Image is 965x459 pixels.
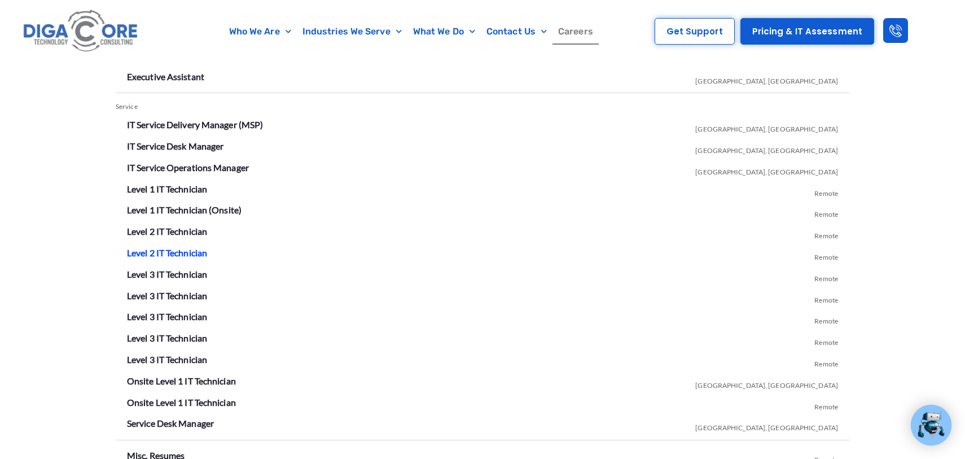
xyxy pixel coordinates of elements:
span: Remote [814,351,838,373]
a: What We Do [407,19,481,45]
span: Remote [814,308,838,330]
a: IT Service Desk Manager [127,141,223,151]
a: Level 3 IT Technician [127,333,207,343]
span: [GEOGRAPHIC_DATA], [GEOGRAPHIC_DATA] [695,373,838,394]
a: Level 2 IT Technician [127,247,207,258]
a: Level 3 IT Technician [127,269,207,279]
img: Digacore logo 1 [20,6,142,57]
a: Careers [552,19,599,45]
a: Get Support [655,18,735,45]
nav: Menu [191,19,630,45]
span: Remote [814,287,838,309]
a: Level 3 IT Technician [127,311,207,322]
a: Executive Assistant [127,71,204,82]
a: Onsite Level 1 IT Technician [127,375,236,386]
a: Contact Us [481,19,552,45]
span: Remote [814,394,838,416]
span: [GEOGRAPHIC_DATA], [GEOGRAPHIC_DATA] [695,68,838,90]
a: IT Service Operations Manager [127,162,249,173]
span: [GEOGRAPHIC_DATA], [GEOGRAPHIC_DATA] [695,116,838,138]
span: [GEOGRAPHIC_DATA], [GEOGRAPHIC_DATA] [695,138,838,159]
span: Remote [814,244,838,266]
span: Remote [814,330,838,351]
span: [GEOGRAPHIC_DATA], [GEOGRAPHIC_DATA] [695,415,838,436]
a: Level 3 IT Technician [127,354,207,365]
span: Get Support [666,27,723,36]
a: Level 3 IT Technician [127,290,207,301]
a: Industries We Serve [297,19,407,45]
a: Level 1 IT Technician [127,183,207,194]
span: Pricing & IT Assessment [752,27,862,36]
span: Remote [814,181,838,202]
span: Remote [814,202,838,223]
a: Level 2 IT Technician [127,226,207,237]
a: IT Service Delivery Manager (MSP) [127,119,263,130]
a: Pricing & IT Assessment [740,18,874,45]
a: Service Desk Manager [127,418,214,429]
a: Who We Are [223,19,297,45]
span: Remote [814,223,838,244]
a: Onsite Level 1 IT Technician [127,397,236,408]
span: Remote [814,266,838,287]
div: Service [116,99,849,115]
a: Level 1 IT Technician (Onsite) [127,204,242,215]
span: [GEOGRAPHIC_DATA], [GEOGRAPHIC_DATA] [695,159,838,181]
